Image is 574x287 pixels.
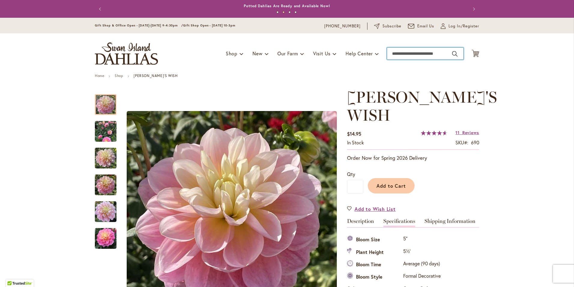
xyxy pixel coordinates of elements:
[455,130,459,135] span: 11
[134,73,177,78] strong: [PERSON_NAME]'S WISH
[95,115,122,142] div: Gabbie's Wish
[95,228,116,249] img: Gabbie's Wish
[347,205,396,212] a: Add to Wish List
[183,23,235,27] span: Gift Shop Open - [DATE] 10-3pm
[295,11,297,13] button: 4 of 4
[5,266,21,282] iframe: Launch Accessibility Center
[226,50,237,57] span: Shop
[347,259,402,271] th: Bloom Time
[402,271,442,283] td: Formal Decorative
[347,139,364,146] span: In stock
[347,271,402,283] th: Bloom Style
[383,218,415,227] a: Specifications
[95,171,116,199] img: GABBIE'S WISH
[417,23,434,29] span: Email Us
[368,178,415,193] button: Add to Cart
[95,73,104,78] a: Home
[95,121,116,142] img: Gabbie's Wish
[376,183,406,189] span: Add to Cart
[244,4,330,8] a: Potted Dahlias Are Ready and Available Now!
[95,142,122,168] div: GABBIE'S WISH
[471,139,479,146] div: 690
[402,259,442,271] td: Average (90 days)
[276,11,279,13] button: 1 of 4
[347,234,402,246] th: Bloom Size
[421,131,447,135] div: 93%
[252,50,262,57] span: New
[402,234,442,246] td: 5"
[313,50,331,57] span: Visit Us
[115,73,123,78] a: Shop
[95,42,158,65] a: store logo
[95,197,116,226] img: GABBIE'S WISH
[282,11,285,13] button: 2 of 4
[95,168,122,195] div: GABBIE'S WISH
[95,195,122,222] div: GABBIE'S WISH
[408,23,434,29] a: Email Us
[95,3,107,15] button: Previous
[449,23,479,29] span: Log In/Register
[347,218,374,227] a: Description
[95,88,122,115] div: Gabbie's Wish
[347,246,402,258] th: Plant Height
[324,23,361,29] a: [PHONE_NUMBER]
[467,3,479,15] button: Next
[347,171,355,177] span: Qty
[347,139,364,146] div: Availability
[402,246,442,258] td: 5½'
[277,50,298,57] span: Our Farm
[374,23,401,29] a: Subscribe
[347,131,361,137] span: $14.95
[455,130,479,135] a: 11 Reviews
[382,23,401,29] span: Subscribe
[95,222,116,249] div: Gabbie's Wish
[95,23,183,27] span: Gift Shop & Office Open - [DATE]-[DATE] 9-4:30pm /
[441,23,479,29] a: Log In/Register
[346,50,373,57] span: Help Center
[347,154,479,162] p: Order Now for Spring 2026 Delivery
[347,88,497,125] span: [PERSON_NAME]'S WISH
[355,205,396,212] span: Add to Wish List
[424,218,476,227] a: Shipping Information
[95,144,116,173] img: GABBIE'S WISH
[289,11,291,13] button: 3 of 4
[455,139,468,146] strong: SKU
[462,130,479,135] span: Reviews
